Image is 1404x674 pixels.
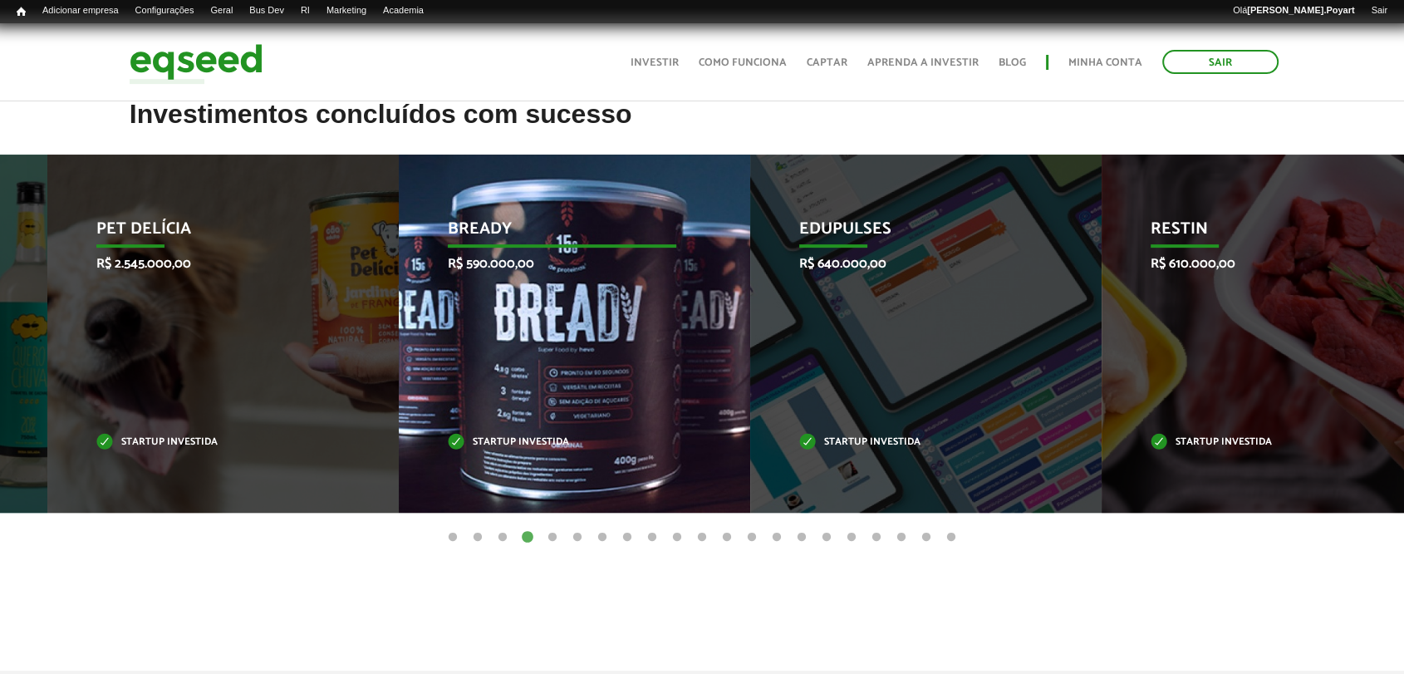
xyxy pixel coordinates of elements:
button: 15 of 21 [793,529,810,546]
a: Olá[PERSON_NAME].Poyart [1225,4,1363,17]
a: Minha conta [1068,57,1142,68]
button: 17 of 21 [843,529,860,546]
a: Início [8,4,34,20]
button: 11 of 21 [694,529,710,546]
button: 9 of 21 [644,529,660,546]
a: Sair [1162,50,1279,74]
h2: Investimentos concluídos com sucesso [130,100,1274,154]
img: EqSeed [130,40,263,84]
button: 19 of 21 [893,529,910,546]
button: 14 of 21 [768,529,785,546]
a: Marketing [318,4,375,17]
p: Startup investida [1151,438,1379,447]
a: Captar [807,57,847,68]
p: Startup investida [799,438,1028,447]
p: R$ 640.000,00 [799,256,1028,272]
p: R$ 610.000,00 [1151,256,1379,272]
a: Geral [202,4,241,17]
button: 18 of 21 [868,529,885,546]
button: 3 of 21 [494,529,511,546]
p: Edupulses [799,219,1028,248]
button: 16 of 21 [818,529,835,546]
button: 5 of 21 [544,529,561,546]
button: 2 of 21 [469,529,486,546]
strong: [PERSON_NAME].Poyart [1247,5,1354,15]
a: Investir [631,57,679,68]
button: 7 of 21 [594,529,611,546]
p: Startup investida [448,438,676,447]
p: Bready [448,219,676,248]
a: Configurações [127,4,203,17]
a: RI [292,4,318,17]
button: 4 of 21 [519,529,536,546]
a: Como funciona [699,57,787,68]
button: 8 of 21 [619,529,636,546]
button: 20 of 21 [918,529,935,546]
a: Aprenda a investir [867,57,979,68]
a: Blog [999,57,1026,68]
a: Bus Dev [241,4,292,17]
p: Restin [1151,219,1379,248]
a: Sair [1362,4,1396,17]
a: Adicionar empresa [34,4,127,17]
button: 12 of 21 [719,529,735,546]
button: 21 of 21 [943,529,960,546]
p: R$ 2.545.000,00 [96,256,325,272]
button: 13 of 21 [744,529,760,546]
p: Pet Delícia [96,219,325,248]
p: Startup investida [96,438,325,447]
button: 6 of 21 [569,529,586,546]
button: 1 of 21 [444,529,461,546]
p: R$ 590.000,00 [448,256,676,272]
span: Início [17,6,26,17]
a: Academia [375,4,432,17]
button: 10 of 21 [669,529,685,546]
